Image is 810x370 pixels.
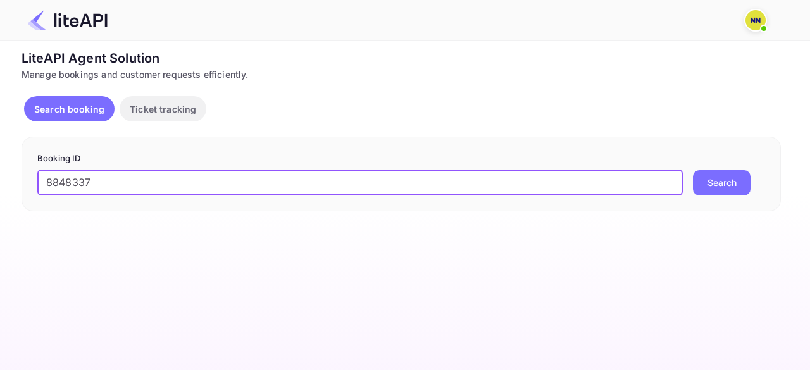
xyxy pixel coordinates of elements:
p: Booking ID [37,152,765,165]
p: Ticket tracking [130,102,196,116]
img: N/A N/A [745,10,766,30]
img: LiteAPI Logo [28,10,108,30]
button: Search [693,170,751,195]
div: Manage bookings and customer requests efficiently. [22,68,781,81]
div: LiteAPI Agent Solution [22,49,781,68]
p: Search booking [34,102,104,116]
input: Enter Booking ID (e.g., 63782194) [37,170,683,195]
